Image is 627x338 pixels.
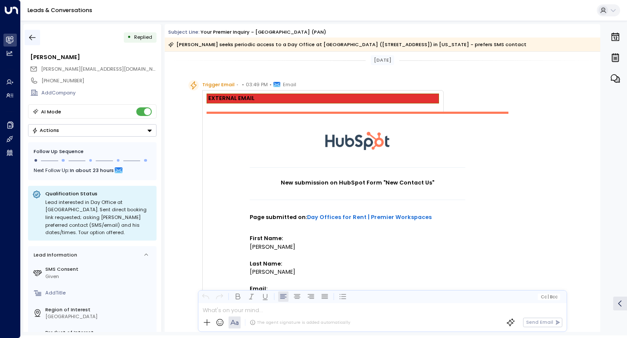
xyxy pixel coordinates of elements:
[28,6,92,14] a: Leads & Conversations
[31,251,77,259] div: Lead Information
[250,285,267,292] strong: Email:
[41,107,61,116] div: AI Mode
[168,28,200,35] span: Subject Line:
[28,124,157,137] button: Actions
[45,329,154,336] label: Product of Interest
[41,66,157,73] span: alfonso@sogoodsoyou.com
[41,77,156,84] div: [PHONE_NUMBER]
[32,127,59,133] div: Actions
[541,294,558,299] span: Cc Bcc
[45,313,154,320] div: [GEOGRAPHIC_DATA]
[134,34,152,41] span: Replied
[45,199,152,237] div: Lead interested in Day Office at [GEOGRAPHIC_DATA]. Sent direct booking link requested; asking [P...
[168,40,527,49] div: [PERSON_NAME] seeks periodic access to a Day Office at [GEOGRAPHIC_DATA] ([STREET_ADDRESS]) in [U...
[28,124,157,137] div: Button group with a nested menu
[283,80,296,89] span: Email
[250,213,432,221] strong: Page submitted on:
[214,291,225,302] button: Redo
[30,53,156,61] div: [PERSON_NAME]
[45,306,154,313] label: Region of Interest
[127,31,131,44] div: •
[202,80,235,89] span: Trigger Email
[208,95,254,102] span: EXTERNAL EMAIL
[45,266,154,273] label: SMS Consent
[45,273,154,280] div: Given
[45,190,152,197] p: Qualification Status
[236,80,238,89] span: •
[201,28,326,36] div: Your Premier Inquiry - [GEOGRAPHIC_DATA] (PAN)
[548,294,549,299] span: |
[307,213,432,221] a: Day Offices for Rent | Premier Workspaces
[250,243,465,251] div: [PERSON_NAME]
[250,178,465,187] h1: New submission on HubSpot Form "New Contact Us"
[538,294,560,300] button: Cc|Bcc
[250,235,283,242] strong: First Name:
[325,114,390,167] img: HubSpot
[34,148,151,155] div: Follow Up Sequence
[250,268,465,276] div: [PERSON_NAME]
[371,55,394,65] div: [DATE]
[45,289,154,297] div: AddTitle
[246,80,268,89] span: 03:49 PM
[41,66,165,72] span: [PERSON_NAME][EMAIL_ADDRESS][DOMAIN_NAME]
[270,80,272,89] span: •
[34,166,151,175] div: Next Follow Up:
[70,166,114,175] span: In about 23 hours
[250,319,350,325] div: The agent signature is added automatically
[41,89,156,97] div: AddCompany
[201,291,211,302] button: Undo
[242,80,244,89] span: •
[250,260,282,267] strong: Last Name:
